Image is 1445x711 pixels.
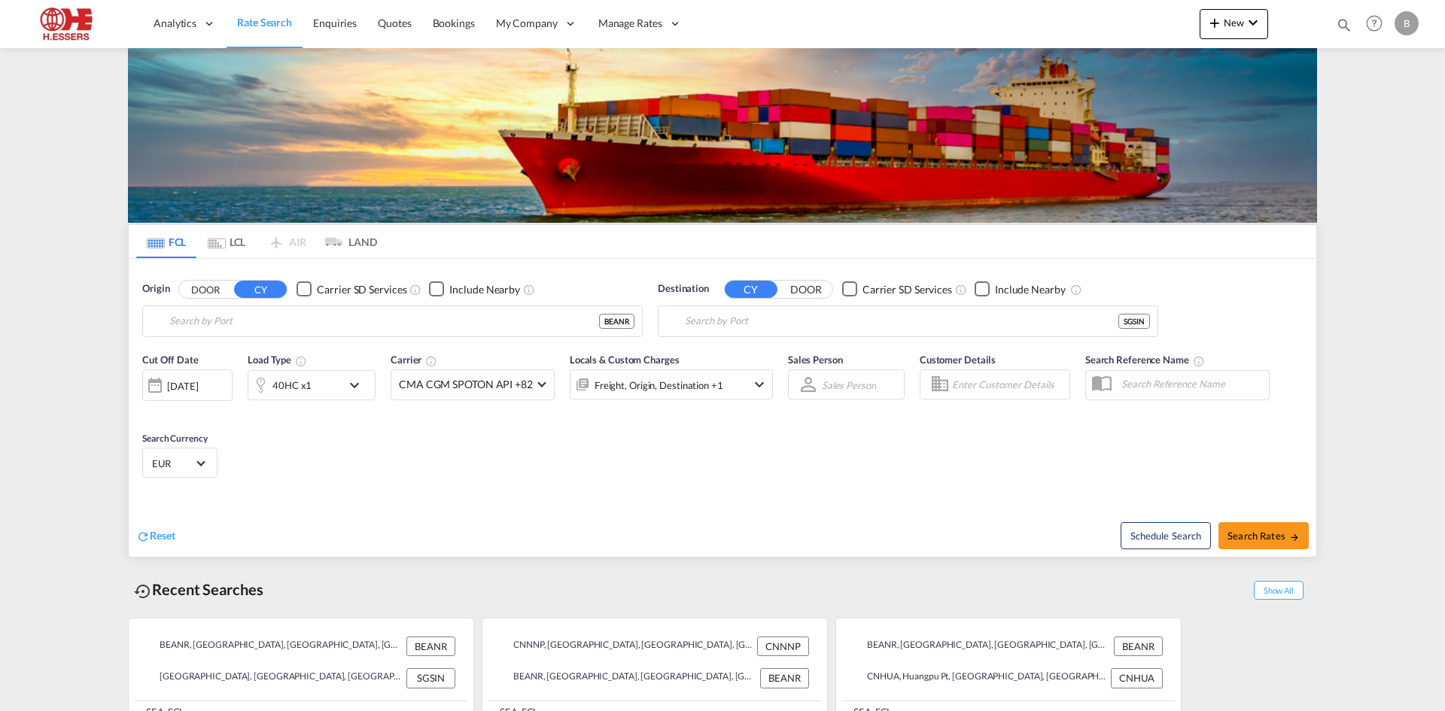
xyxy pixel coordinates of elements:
div: BEANR, Antwerp, Belgium, Western Europe, Europe [500,668,756,688]
div: SGSIN [1118,314,1150,329]
div: CNNNP, Nansha New port, China, Greater China & Far East Asia, Asia Pacific [500,637,753,656]
span: Analytics [154,16,196,31]
div: CNHUA [1111,668,1163,688]
md-input-container: Antwerp, BEANR [143,306,642,336]
md-icon: icon-information-outline [295,355,307,367]
input: Search by Port [169,310,599,333]
div: 40HC x1 [272,375,312,396]
input: Search Reference Name [1114,372,1269,395]
span: EUR [152,457,194,470]
md-tab-item: LCL [196,225,257,258]
div: 40HC x1icon-chevron-down [248,370,376,400]
div: CNHUA, Huangpu Pt, China, Greater China & Far East Asia, Asia Pacific [854,668,1107,688]
md-icon: Unchecked: Search for CY (Container Yard) services for all selected carriers.Checked : Search for... [409,284,421,296]
md-checkbox: Checkbox No Ink [297,281,406,297]
div: Carrier SD Services [862,282,952,297]
button: DOOR [179,281,232,298]
span: Sales Person [788,354,843,366]
span: Search Reference Name [1085,354,1205,366]
md-select: Sales Person [820,374,878,396]
div: icon-refreshReset [136,528,175,545]
span: Bookings [433,17,475,29]
div: Carrier SD Services [317,282,406,297]
span: Help [1361,11,1387,36]
span: Search Currency [142,433,208,444]
div: Include Nearby [995,282,1066,297]
span: Reset [150,529,175,542]
button: Search Ratesicon-arrow-right [1218,522,1309,549]
div: icon-magnify [1336,17,1352,39]
md-checkbox: Checkbox No Ink [975,281,1066,297]
div: [DATE] [142,369,233,401]
div: BEANR, Antwerp, Belgium, Western Europe, Europe [854,637,1110,656]
input: Search by Port [685,310,1118,333]
div: BEANR [1114,637,1163,656]
span: Load Type [248,354,307,366]
md-icon: icon-refresh [136,530,150,543]
md-pagination-wrapper: Use the left and right arrow keys to navigate between tabs [136,225,377,258]
md-icon: icon-backup-restore [134,582,152,600]
md-checkbox: Checkbox No Ink [842,281,952,297]
span: Manage Rates [598,16,662,31]
div: BEANR, Antwerp, Belgium, Western Europe, Europe [147,637,403,656]
md-icon: icon-chevron-down [1244,14,1262,32]
div: Help [1361,11,1395,38]
md-checkbox: Checkbox No Ink [429,281,520,297]
md-icon: Unchecked: Ignores neighbouring ports when fetching rates.Checked : Includes neighbouring ports w... [523,284,535,296]
md-icon: The selected Trucker/Carrierwill be displayed in the rate results If the rates are from another f... [425,355,437,367]
md-input-container: Singapore, SGSIN [659,306,1158,336]
md-select: Select Currency: € EUREuro [151,452,209,474]
md-icon: icon-chevron-down [750,375,768,393]
div: [DATE] [167,379,198,393]
md-icon: icon-chevron-down [345,376,371,394]
div: Freight Origin Destination Factory Stuffingicon-chevron-down [570,369,773,400]
span: Rate Search [237,16,292,29]
span: Destination [658,281,709,296]
span: My Company [496,16,558,31]
button: DOOR [780,281,832,298]
button: icon-plus 400-fgNewicon-chevron-down [1200,9,1268,39]
span: New [1206,17,1262,29]
md-tab-item: LAND [317,225,377,258]
span: Cut Off Date [142,354,199,366]
span: Enquiries [313,17,357,29]
div: B [1395,11,1419,35]
span: Origin [142,281,169,296]
div: SGSIN [406,668,455,688]
button: CY [725,281,777,298]
img: 690005f0ba9d11ee90968bb23dcea500.JPG [23,7,124,41]
md-icon: Unchecked: Search for CY (Container Yard) services for all selected carriers.Checked : Search for... [955,284,967,296]
md-datepicker: Select [142,400,154,420]
button: Note: By default Schedule search will only considerorigin ports, destination ports and cut off da... [1121,522,1211,549]
div: BEANR [599,314,634,329]
span: CMA CGM SPOTON API +82 [399,377,533,392]
button: CY [234,281,287,298]
span: Show All [1254,581,1304,600]
md-icon: Your search will be saved by the below given name [1193,355,1205,367]
div: CNNNP [757,637,809,656]
md-icon: icon-arrow-right [1289,532,1300,542]
span: Carrier [391,354,437,366]
span: Customer Details [920,354,996,366]
div: SGSIN, Singapore, Singapore, South East Asia, Asia Pacific [147,668,403,688]
div: BEANR [406,637,455,656]
div: Recent Searches [128,573,269,606]
md-icon: icon-magnify [1336,17,1352,33]
div: Freight Origin Destination Factory Stuffing [595,375,723,396]
div: BEANR [760,668,809,688]
span: Search Rates [1227,530,1300,542]
md-icon: Unchecked: Ignores neighbouring ports when fetching rates.Checked : Includes neighbouring ports w... [1070,284,1082,296]
span: Quotes [378,17,411,29]
md-icon: icon-plus 400-fg [1206,14,1224,32]
span: Locals & Custom Charges [570,354,680,366]
div: Include Nearby [449,282,520,297]
md-tab-item: FCL [136,225,196,258]
img: LCL+%26+FCL+BACKGROUND.png [128,48,1317,223]
div: Origin DOOR CY Checkbox No InkUnchecked: Search for CY (Container Yard) services for all selected... [129,259,1316,557]
input: Enter Customer Details [952,373,1065,396]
